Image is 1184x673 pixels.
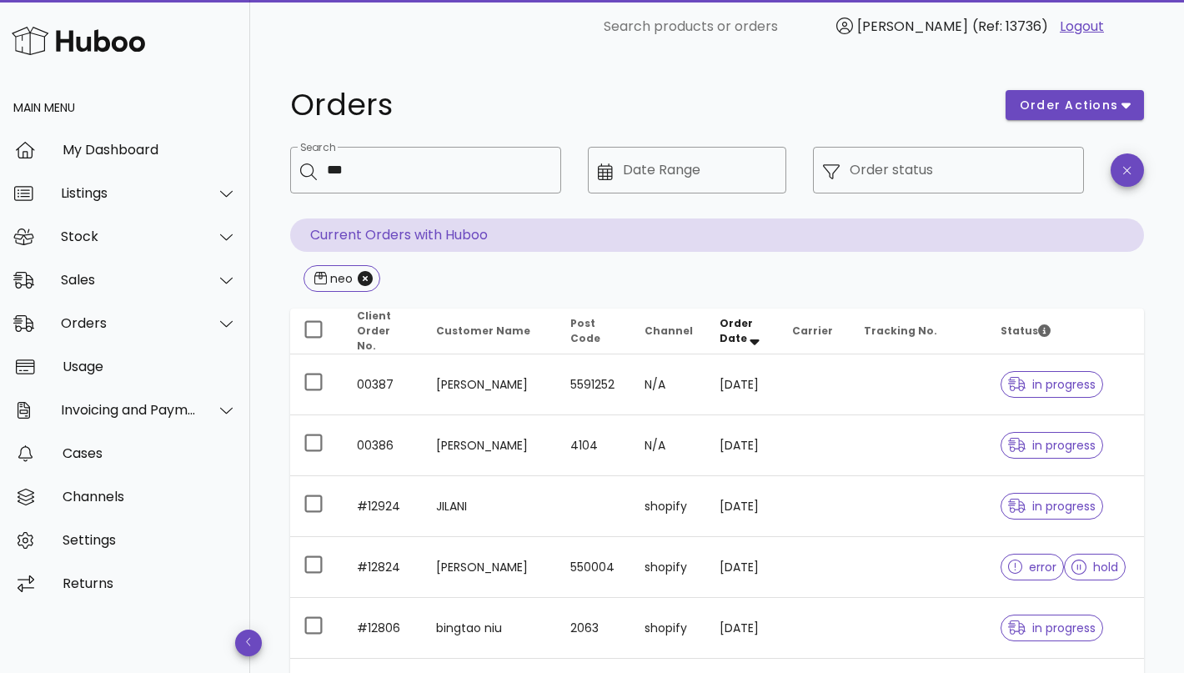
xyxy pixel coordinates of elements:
[63,575,237,591] div: Returns
[631,598,706,659] td: shopify
[423,309,558,354] th: Customer Name
[63,359,237,374] div: Usage
[423,354,558,415] td: [PERSON_NAME]
[987,309,1144,354] th: Status
[344,354,423,415] td: 00387
[792,324,833,338] span: Carrier
[631,537,706,598] td: shopify
[1008,561,1057,573] span: error
[557,598,630,659] td: 2063
[344,476,423,537] td: #12924
[423,537,558,598] td: [PERSON_NAME]
[706,354,779,415] td: [DATE]
[358,271,373,286] button: Close
[61,272,197,288] div: Sales
[436,324,530,338] span: Customer Name
[631,354,706,415] td: N/A
[706,415,779,476] td: [DATE]
[327,270,353,287] div: neo
[631,309,706,354] th: Channel
[1008,379,1096,390] span: in progress
[631,476,706,537] td: shopify
[344,537,423,598] td: #12824
[720,316,753,345] span: Order Date
[645,324,693,338] span: Channel
[570,316,600,345] span: Post Code
[423,476,558,537] td: JILANI
[12,23,145,58] img: Huboo Logo
[344,598,423,659] td: #12806
[1008,439,1096,451] span: in progress
[1008,500,1096,512] span: in progress
[1001,324,1051,338] span: Status
[557,309,630,354] th: Post Code
[344,415,423,476] td: 00386
[864,324,937,338] span: Tracking No.
[63,142,237,158] div: My Dashboard
[61,229,197,244] div: Stock
[972,17,1048,36] span: (Ref: 13736)
[557,354,630,415] td: 5591252
[706,598,779,659] td: [DATE]
[1008,622,1096,634] span: in progress
[63,532,237,548] div: Settings
[1006,90,1144,120] button: order actions
[631,415,706,476] td: N/A
[706,476,779,537] td: [DATE]
[557,415,630,476] td: 4104
[63,489,237,505] div: Channels
[1060,17,1104,37] a: Logout
[61,315,197,331] div: Orders
[61,185,197,201] div: Listings
[300,142,335,154] label: Search
[357,309,391,353] span: Client Order No.
[706,309,779,354] th: Order Date: Sorted descending. Activate to remove sorting.
[1071,561,1118,573] span: hold
[290,218,1144,252] p: Current Orders with Huboo
[61,402,197,418] div: Invoicing and Payments
[423,415,558,476] td: [PERSON_NAME]
[1019,97,1119,114] span: order actions
[557,537,630,598] td: 550004
[63,445,237,461] div: Cases
[857,17,968,36] span: [PERSON_NAME]
[290,90,986,120] h1: Orders
[706,537,779,598] td: [DATE]
[344,309,423,354] th: Client Order No.
[779,309,850,354] th: Carrier
[850,309,987,354] th: Tracking No.
[423,598,558,659] td: bingtao niu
